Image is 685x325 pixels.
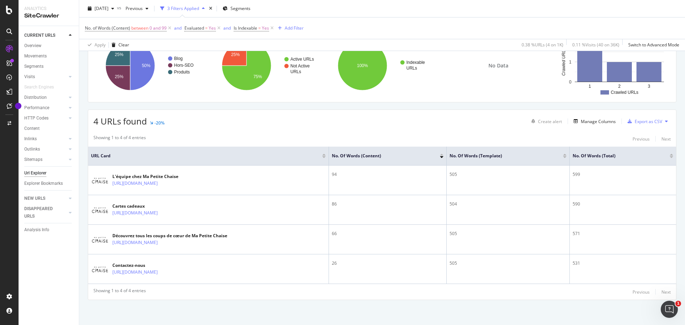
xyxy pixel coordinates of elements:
[573,260,673,266] div: 531
[618,84,621,89] text: 2
[112,209,158,217] a: [URL][DOMAIN_NAME]
[93,288,146,296] div: Showing 1 to 4 of 4 entries
[112,173,181,180] div: L'équipe chez Ma Petite Chaise
[93,134,146,143] div: Showing 1 to 4 of 4 entries
[210,35,321,97] svg: A chart.
[573,201,673,207] div: 590
[112,180,158,187] a: [URL][DOMAIN_NAME]
[223,25,231,31] button: and
[450,230,567,237] div: 505
[611,90,638,95] text: Crawled URLs
[24,180,63,187] div: Explorer Bookmarks
[24,226,49,234] div: Analysis Info
[174,56,183,61] text: Blog
[24,12,73,20] div: SiteCrawler
[285,25,304,31] div: Add Filter
[115,52,123,57] text: 25%
[290,64,310,68] text: Not Active
[406,60,425,65] text: Indexable
[15,103,21,109] div: Tooltip anchor
[85,39,106,51] button: Apply
[450,171,567,178] div: 505
[91,177,109,184] img: main image
[184,25,204,31] span: Evaluated
[24,169,46,177] div: Url Explorer
[661,136,671,142] div: Next
[675,301,681,306] span: 1
[112,203,181,209] div: Cartes cadeaux
[91,153,320,159] span: URL Card
[24,32,67,39] a: CURRENT URLS
[24,104,67,112] a: Performance
[24,52,47,60] div: Movements
[24,195,45,202] div: NEW URLS
[569,60,572,65] text: 1
[635,118,662,125] div: Export as CSV
[522,42,563,48] div: 0.38 % URLs ( 4 on 1K )
[450,153,552,159] span: No. of Words (Template)
[24,6,73,12] div: Analytics
[234,25,257,31] span: Is Indexable
[538,118,562,125] div: Create alert
[24,104,49,112] div: Performance
[571,117,616,126] button: Manage Columns
[262,23,269,33] span: Yes
[112,239,158,246] a: [URL][DOMAIN_NAME]
[95,5,108,11] span: 2025 Sep. 7th
[93,115,147,127] span: 4 URLs found
[24,94,47,101] div: Distribution
[24,73,67,81] a: Visits
[24,94,67,101] a: Distribution
[24,115,49,122] div: HTTP Codes
[326,35,437,97] svg: A chart.
[174,25,182,31] div: and
[573,153,659,159] span: No. of Words (Total)
[230,5,250,11] span: Segments
[332,201,443,207] div: 86
[24,42,74,50] a: Overview
[290,69,301,74] text: URLs
[24,83,61,91] a: Search Engines
[661,288,671,296] button: Next
[149,23,167,33] span: 0 and 99
[628,42,679,48] div: Switch to Advanced Mode
[569,80,572,85] text: 0
[332,260,443,266] div: 26
[91,236,109,243] img: main image
[123,5,143,11] span: Previous
[24,63,44,70] div: Segments
[117,5,123,11] span: vs
[275,24,304,32] button: Add Filter
[220,3,253,14] button: Segments
[558,35,670,97] svg: A chart.
[625,39,679,51] button: Switch to Advanced Mode
[109,39,129,51] button: Clear
[528,116,562,127] button: Create alert
[85,25,130,31] span: No. of Words (Content)
[24,169,74,177] a: Url Explorer
[24,146,40,153] div: Outlinks
[589,84,591,89] text: 1
[24,226,74,234] a: Analysis Info
[91,265,109,273] img: main image
[450,260,567,266] div: 505
[112,233,227,239] div: Découvrez tous les coups de cœur de Ma Petite Chaise
[24,32,55,39] div: CURRENT URLS
[24,52,74,60] a: Movements
[406,66,417,71] text: URLs
[157,3,208,14] button: 3 Filters Applied
[112,269,158,276] a: [URL][DOMAIN_NAME]
[95,42,106,48] div: Apply
[24,42,41,50] div: Overview
[205,25,208,31] span: =
[231,52,239,57] text: 25%
[85,3,117,14] button: [DATE]
[154,120,164,126] div: -20%
[91,206,109,214] img: main image
[24,125,74,132] a: Content
[123,3,151,14] button: Previous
